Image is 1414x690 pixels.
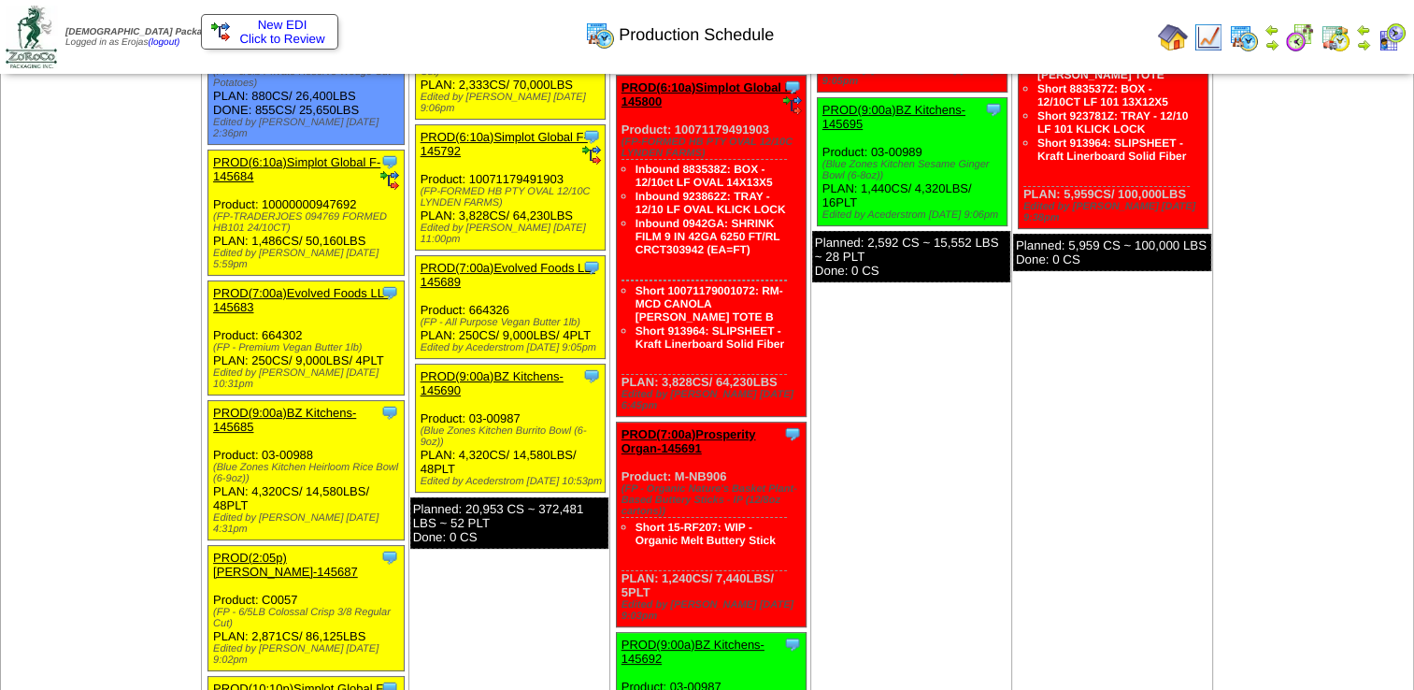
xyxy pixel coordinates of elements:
img: arrowright.gif [1356,37,1371,52]
div: Edited by [PERSON_NAME] [DATE] 9:02pm [213,643,404,666]
a: Inbound 883538Z: BOX - 12/10ct LF OVAL 14X13X5 [636,163,773,189]
img: zoroco-logo-small.webp [6,6,57,68]
div: (FP-FORMED HB PTY OVAL 12/10C LYNDEN FARMS) [421,186,606,208]
div: Edited by [PERSON_NAME] [DATE] 5:59pm [213,248,404,270]
div: Product: 03-00989 PLAN: 1,440CS / 4,320LBS / 16PLT [817,98,1007,226]
div: Edited by [PERSON_NAME] [DATE] 11:00pm [421,223,606,245]
img: arrowright.gif [1264,37,1279,52]
div: Product: 10071179491903 PLAN: 3,828CS / 64,230LBS [616,76,807,417]
a: PROD(2:05p)[PERSON_NAME]-145687 [213,551,358,579]
a: Short 913964: SLIPSHEET - Kraft Linerboard Solid Fiber [636,324,784,351]
img: Tooltip [380,548,399,567]
a: PROD(7:00a)Prosperity Organ-145691 [621,427,756,455]
a: PROD(7:00a)Evolved Foods LL-145689 [421,261,595,289]
div: Edited by Acederstrom [DATE] 10:53pm [421,476,606,487]
a: PROD(9:00a)BZ Kitchens-145692 [621,638,764,666]
img: Tooltip [984,100,1003,119]
div: Edited by Acederstrom [DATE] 9:05pm [421,342,606,353]
div: Product: M-NB906 PLAN: 1,240CS / 7,440LBS / 5PLT [616,423,807,627]
img: calendarblend.gif [1285,22,1315,52]
div: Product: 664302 PLAN: 250CS / 9,000LBS / 4PLT [208,281,405,395]
div: (FP - Premium Vegan Butter 1lb) [213,342,404,353]
img: calendarinout.gif [1321,22,1350,52]
div: Edited by [PERSON_NAME] [DATE] 9:03pm [621,599,807,622]
a: PROD(9:00a)BZ Kitchens-145695 [822,103,965,131]
div: Product: 03-00988 PLAN: 4,320CS / 14,580LBS / 48PLT [208,401,405,540]
span: New EDI [258,18,307,32]
img: arrowleft.gif [1264,22,1279,37]
img: arrowleft.gif [1356,22,1371,37]
img: Tooltip [380,152,399,171]
img: Tooltip [582,127,601,146]
img: ediSmall.gif [380,171,399,190]
a: PROD(6:10a)Simplot Global F-145684 [213,155,380,183]
div: Product: 03-00987 PLAN: 4,320CS / 14,580LBS / 48PLT [415,365,606,493]
img: ediSmall.gif [582,146,601,165]
img: Tooltip [582,258,601,277]
div: Edited by [PERSON_NAME] [DATE] 4:31pm [213,512,404,535]
img: ediSmall.gif [211,22,230,41]
div: Product: 664326 PLAN: 250CS / 9,000LBS / 4PLT [415,256,606,359]
a: PROD(7:00a)Evolved Foods LL-145683 [213,286,388,314]
a: Short 15-RF207: WIP - Organic Melt Buttery Stick [636,521,776,547]
img: Tooltip [582,367,601,385]
a: PROD(9:00a)BZ Kitchens-145685 [213,406,356,434]
div: Edited by Acederstrom [DATE] 9:06pm [822,209,1007,221]
a: Short 923781Z: TRAY - 12/10 LF 101 KLICK LOCK [1037,109,1188,136]
img: line_graph.gif [1193,22,1223,52]
div: (FP - All Purpose Vegan Butter 1lb) [421,317,606,328]
div: (FP-TRADERJOES 094769 FORMED HB101 24/10CT) [213,211,404,234]
img: Tooltip [783,424,802,443]
img: ediSmall.gif [783,96,802,115]
a: Short 10071179001072: RM-MCD CANOLA [PERSON_NAME] TOTE B [636,284,783,323]
img: calendarprod.gif [1229,22,1259,52]
a: PROD(6:10a)Simplot Global F-145800 [621,80,796,108]
div: (FP - 6/5LB Colossal Crisp 3/8 Regular Cut) [213,607,404,629]
div: Edited by [PERSON_NAME] [DATE] 10:31pm [213,367,404,390]
span: [DEMOGRAPHIC_DATA] Packaging [65,27,221,37]
div: Edited by [PERSON_NAME] [DATE] 6:45pm [621,389,807,411]
a: Short 913964: SLIPSHEET - Kraft Linerboard Solid Fiber [1037,137,1186,163]
img: Tooltip [380,403,399,422]
div: Edited by [PERSON_NAME] [DATE] 9:38pm [1023,201,1208,223]
span: Logged in as Erojas [65,27,221,48]
span: Click to Review [211,32,328,46]
img: Tooltip [783,635,802,654]
div: (Blue Zones Kitchen Sesame Ginger Bowl (6-8oz)) [822,159,1007,181]
img: calendarcustomer.gif [1377,22,1407,52]
div: (FP - Organic Nature's Basket Plant-Based Buttery Sticks - IP (12/8oz cartons)) [621,483,807,517]
img: Tooltip [380,283,399,302]
a: PROD(9:00a)BZ Kitchens-145690 [421,369,564,397]
a: New EDI Click to Review [211,18,328,46]
a: Inbound 923862Z: TRAY - 12/10 LF OVAL KLICK LOCK [636,190,786,216]
div: Planned: 2,592 CS ~ 15,552 LBS ~ 28 PLT Done: 0 CS [812,231,1010,282]
a: (logout) [148,37,179,48]
span: Production Schedule [619,25,774,45]
a: Short 883537Z: BOX - 12/10CT LF 101 13X12X5 [1037,82,1168,108]
img: home.gif [1158,22,1188,52]
div: Product: C0057 PLAN: 2,871CS / 86,125LBS [208,546,405,671]
div: Planned: 5,959 CS ~ 100,000 LBS Done: 0 CS [1013,234,1211,271]
div: (Blue Zones Kitchen Heirloom Rice Bowl (6-9oz)) [213,462,404,484]
div: Edited by [PERSON_NAME] [DATE] 9:06pm [421,92,606,114]
img: calendarprod.gif [585,20,615,50]
div: Product: 10071179491903 PLAN: 3,828CS / 64,230LBS [415,125,606,251]
div: (FP-FORMED HB PTY OVAL 12/10C LYNDEN FARMS) [621,137,807,159]
a: Inbound 0942GA: SHRINK FILM 9 IN 42GA 6250 FT/RL CRCT303942 (EA=FT) [636,217,780,256]
div: (Blue Zones Kitchen Burrito Bowl (6-9oz)) [421,425,606,448]
div: Product: 10000000947692 PLAN: 1,486CS / 50,160LBS [208,151,405,276]
a: PROD(6:10a)Simplot Global F-145792 [421,130,588,158]
div: Edited by [PERSON_NAME] [DATE] 2:36pm [213,117,404,139]
img: Tooltip [783,78,802,96]
div: Planned: 20,953 CS ~ 372,481 LBS ~ 52 PLT Done: 0 CS [410,497,608,549]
